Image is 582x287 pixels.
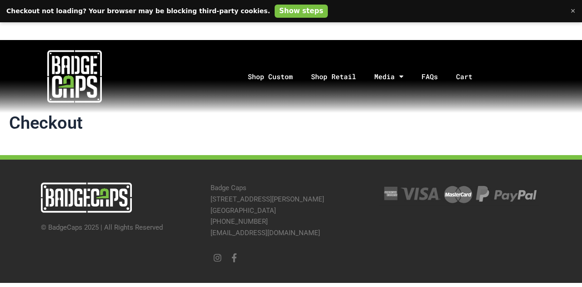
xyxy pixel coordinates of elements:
a: [PHONE_NUMBER] [211,217,268,226]
a: Media [365,53,412,101]
button: Show steps [275,5,328,18]
img: badgecaps white logo with green acccent [47,49,102,104]
a: [EMAIL_ADDRESS][DOMAIN_NAME] [211,229,320,237]
a: Shop Retail [302,53,365,101]
h1: Checkout [9,113,573,134]
span: Dismiss [570,7,576,15]
span: Checkout not loading? Your browser may be blocking third-party cookies. [6,7,270,15]
a: FAQs [412,53,447,101]
a: Badge Caps[STREET_ADDRESS][PERSON_NAME][GEOGRAPHIC_DATA] [211,184,324,215]
img: badgecaps horizontal logo with green accent [41,182,132,213]
a: Shop Custom [239,53,302,101]
a: Cart [447,53,493,101]
p: © BadgeCaps 2025 | All Rights Reserved [41,222,201,233]
img: Credit Cards Accepted [379,182,539,205]
nav: Menu [150,53,582,101]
